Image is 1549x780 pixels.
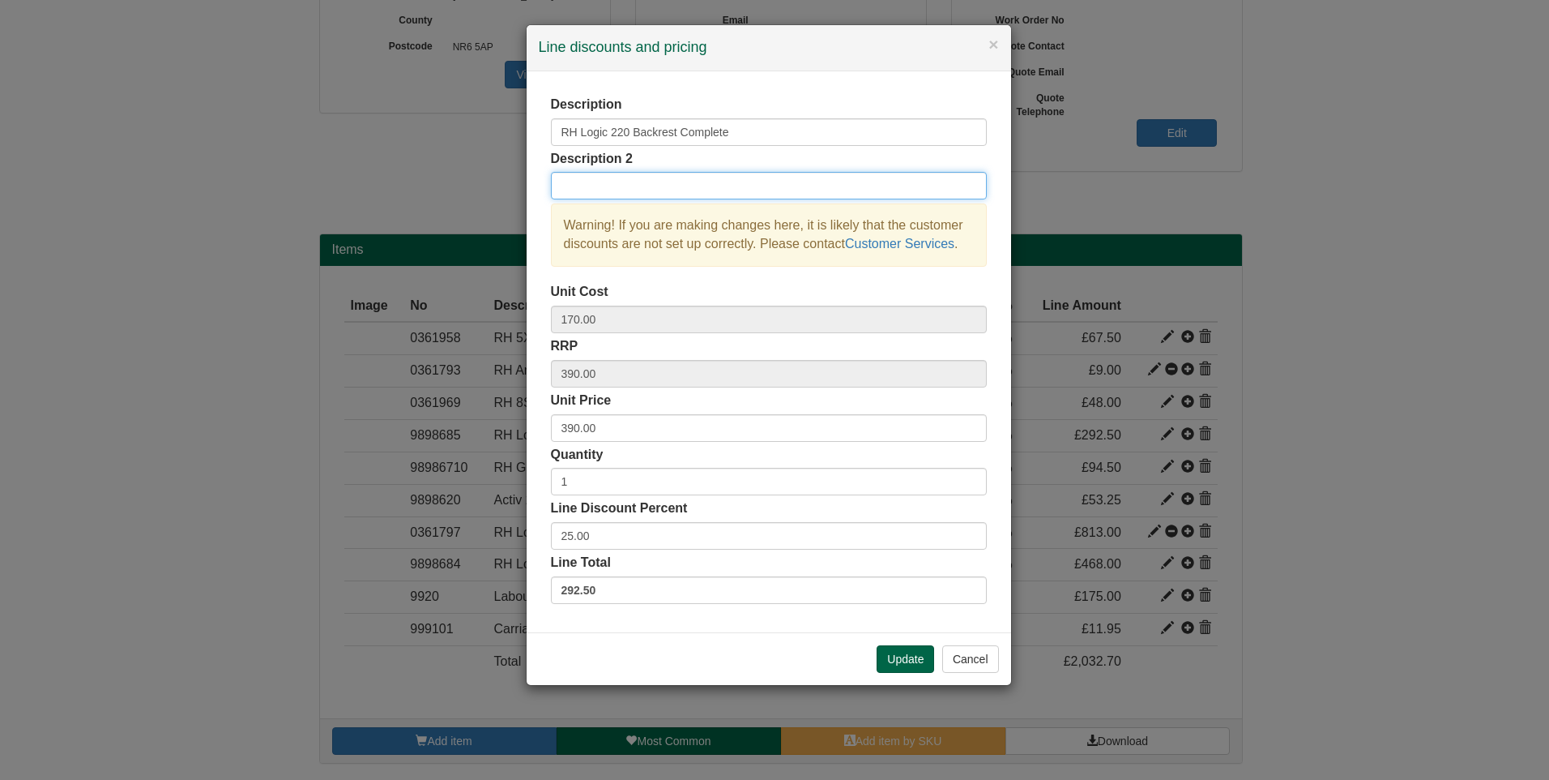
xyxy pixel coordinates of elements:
a: Customer Services [845,237,954,251]
label: Unit Price [551,392,612,410]
label: RRP [551,337,578,356]
label: Unit Cost [551,283,608,302]
button: × [988,36,998,53]
label: Line Total [551,554,611,572]
label: Line Discount Percent [551,499,688,518]
label: Description 2 [551,150,633,169]
label: 292.50 [551,576,987,604]
button: Cancel [942,645,999,673]
div: Warning! If you are making changes here, it is likely that the customer discounts are not set up ... [551,204,987,267]
label: Quantity [551,446,604,465]
h4: Line discounts and pricing [539,37,999,58]
button: Update [877,645,934,673]
label: Description [551,96,622,114]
